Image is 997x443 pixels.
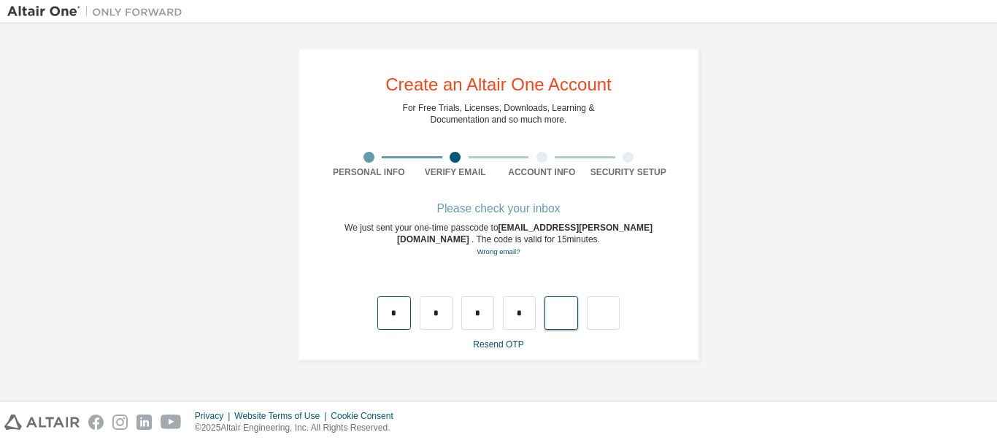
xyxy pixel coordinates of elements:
[385,76,612,93] div: Create an Altair One Account
[412,166,499,178] div: Verify Email
[136,415,152,430] img: linkedin.svg
[112,415,128,430] img: instagram.svg
[7,4,190,19] img: Altair One
[477,247,520,255] a: Go back to the registration form
[326,222,671,258] div: We just sent your one-time passcode to . The code is valid for 15 minutes.
[326,166,412,178] div: Personal Info
[473,339,523,350] a: Resend OTP
[195,422,402,434] p: © 2025 Altair Engineering, Inc. All Rights Reserved.
[88,415,104,430] img: facebook.svg
[397,223,653,244] span: [EMAIL_ADDRESS][PERSON_NAME][DOMAIN_NAME]
[403,102,595,126] div: For Free Trials, Licenses, Downloads, Learning & Documentation and so much more.
[326,204,671,213] div: Please check your inbox
[4,415,80,430] img: altair_logo.svg
[195,410,234,422] div: Privacy
[498,166,585,178] div: Account Info
[234,410,331,422] div: Website Terms of Use
[161,415,182,430] img: youtube.svg
[331,410,401,422] div: Cookie Consent
[585,166,672,178] div: Security Setup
